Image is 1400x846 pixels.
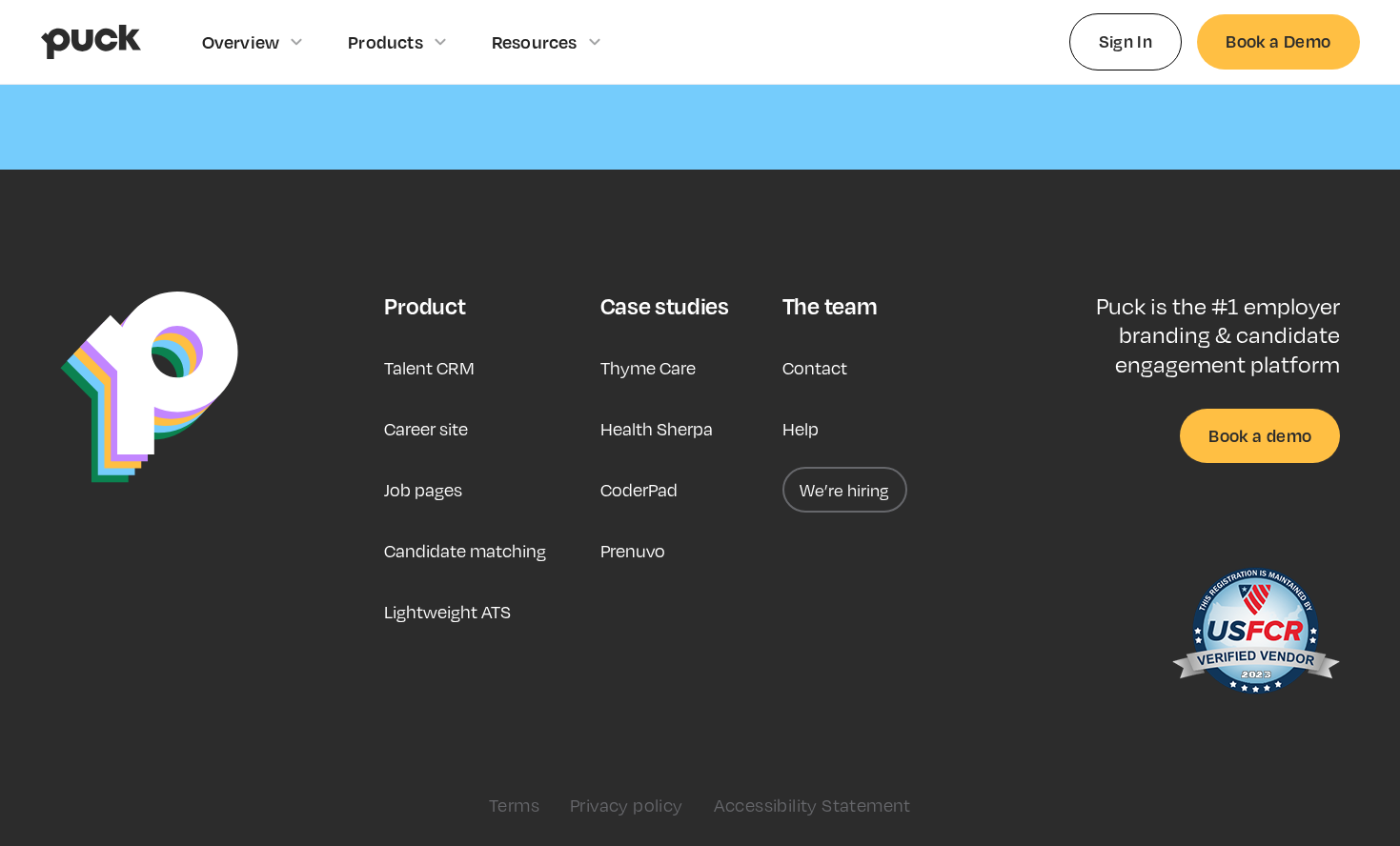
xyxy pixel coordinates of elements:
a: Lightweight ATS [384,589,511,634]
a: Help [782,406,819,452]
div: Product [384,292,465,320]
div: Overview [202,31,280,52]
a: CoderPad [600,467,678,513]
div: The team [782,292,877,320]
a: We’re hiring [782,467,907,513]
img: US Federal Contractor Registration System for Award Management Verified Vendor Seal [1170,558,1340,711]
a: Job pages [384,467,462,513]
div: Products [348,31,423,52]
a: Talent CRM [384,345,475,391]
a: Career site [384,406,468,452]
div: Resources [492,31,578,52]
a: Contact [782,345,847,391]
a: Book a Demo [1197,14,1359,69]
a: Book a demo [1180,409,1340,463]
a: Prenuvo [600,528,665,574]
a: Accessibility Statement [714,795,911,816]
img: Puck Logo [60,292,238,483]
div: Case studies [600,292,729,320]
a: Candidate matching [384,528,546,574]
a: Health Sherpa [600,406,713,452]
a: Privacy policy [570,795,683,816]
p: Puck is the #1 employer branding & candidate engagement platform [1034,292,1340,378]
a: Terms [489,795,539,816]
a: Sign In [1069,13,1183,70]
a: Thyme Care [600,345,696,391]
